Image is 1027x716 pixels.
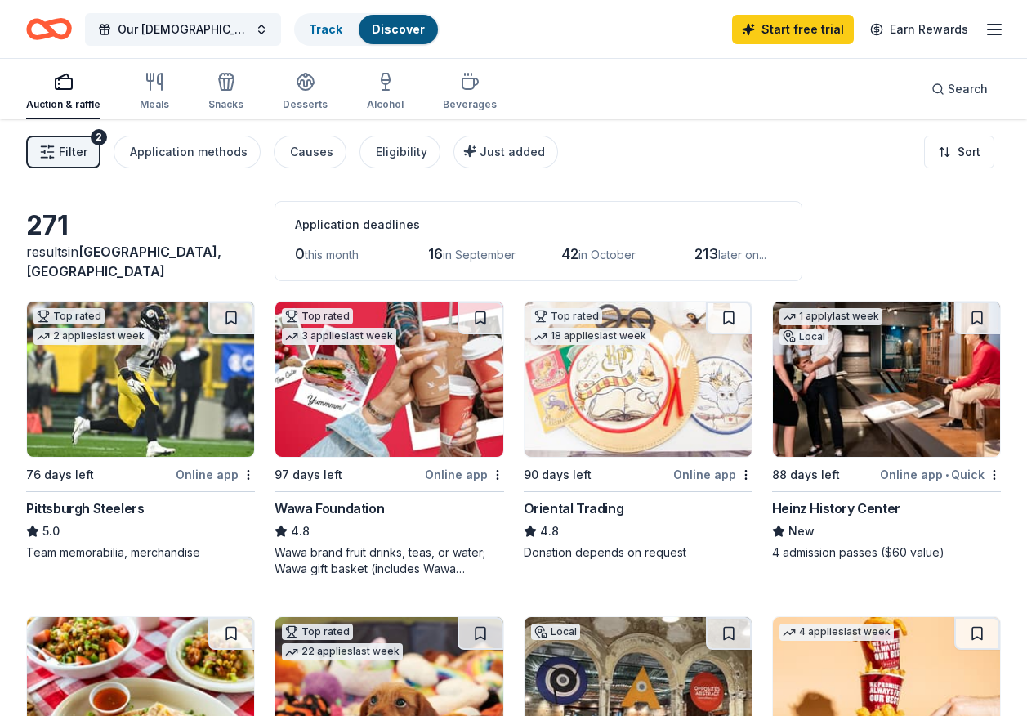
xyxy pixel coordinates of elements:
button: Causes [274,136,346,168]
a: Start free trial [732,15,854,44]
div: Local [779,329,828,345]
div: 2 [91,129,107,145]
div: Team memorabilia, merchandise [26,544,255,561]
a: Discover [372,22,425,36]
a: Home [26,10,72,48]
span: Just added [480,145,545,159]
div: Wawa brand fruit drinks, teas, or water; Wawa gift basket (includes Wawa products and coupons) [275,544,503,577]
div: Top rated [33,308,105,324]
button: Search [918,73,1001,105]
span: • [945,468,949,481]
span: in October [578,248,636,262]
img: Image for Pittsburgh Steelers [27,302,254,457]
div: 88 days left [772,465,840,485]
a: Image for Oriental TradingTop rated18 applieslast week90 days leftOnline appOriental Trading4.8Do... [524,301,752,561]
button: Alcohol [367,65,404,119]
button: Application methods [114,136,261,168]
span: in [26,244,221,280]
span: 213 [694,245,718,262]
div: Auction & raffle [26,98,100,111]
span: later on... [718,248,766,262]
div: Online app [176,464,255,485]
div: Heinz History Center [772,499,900,518]
button: Just added [453,136,558,168]
button: Meals [140,65,169,119]
span: Filter [59,142,87,162]
div: Online app [673,464,752,485]
div: Causes [290,142,333,162]
div: 76 days left [26,465,94,485]
button: Sort [924,136,994,168]
button: Desserts [283,65,328,119]
span: [GEOGRAPHIC_DATA], [GEOGRAPHIC_DATA] [26,244,221,280]
div: Oriental Trading [524,499,624,518]
div: Online app Quick [880,464,1001,485]
a: Image for Pittsburgh SteelersTop rated2 applieslast week76 days leftOnline appPittsburgh Steelers... [26,301,255,561]
span: New [788,521,815,541]
div: Desserts [283,98,328,111]
div: 1 apply last week [779,308,882,325]
div: Application deadlines [295,215,782,235]
div: Top rated [282,308,353,324]
div: Online app [425,464,504,485]
span: Sort [958,142,980,162]
span: 4.8 [291,521,310,541]
div: Alcohol [367,98,404,111]
div: 90 days left [524,465,592,485]
span: this month [305,248,359,262]
button: Auction & raffle [26,65,100,119]
div: Beverages [443,98,497,111]
div: 22 applies last week [282,643,403,660]
span: 16 [428,245,443,262]
div: 4 admission passes ($60 value) [772,544,1001,561]
a: Image for Wawa FoundationTop rated3 applieslast week97 days leftOnline appWawa Foundation4.8Wawa ... [275,301,503,577]
button: Filter2 [26,136,100,168]
div: Wawa Foundation [275,499,384,518]
img: Image for Wawa Foundation [275,302,502,457]
button: Our [DEMOGRAPHIC_DATA] of the Valley Spectacular Christmas Jubilee [85,13,281,46]
a: Track [309,22,342,36]
div: Pittsburgh Steelers [26,499,144,518]
img: Image for Oriental Trading [525,302,752,457]
span: 5.0 [42,521,60,541]
button: TrackDiscover [294,13,440,46]
span: 4.8 [540,521,559,541]
span: Our [DEMOGRAPHIC_DATA] of the Valley Spectacular Christmas Jubilee [118,20,248,39]
div: 2 applies last week [33,328,148,345]
div: Top rated [282,624,353,640]
button: Eligibility [359,136,440,168]
div: 271 [26,209,255,242]
img: Image for Heinz History Center [773,302,1000,457]
span: 0 [295,245,305,262]
div: Eligibility [376,142,427,162]
span: 42 [561,245,578,262]
button: Beverages [443,65,497,119]
div: 3 applies last week [282,328,396,345]
div: 4 applies last week [779,624,894,641]
div: Snacks [208,98,243,111]
span: in September [443,248,516,262]
a: Earn Rewards [860,15,978,44]
div: 18 applies last week [531,328,650,345]
div: Local [531,624,580,640]
a: Image for Heinz History Center1 applylast weekLocal88 days leftOnline app•QuickHeinz History Cent... [772,301,1001,561]
div: results [26,242,255,281]
div: 97 days left [275,465,342,485]
button: Snacks [208,65,243,119]
div: Application methods [130,142,248,162]
div: Meals [140,98,169,111]
div: Top rated [531,308,602,324]
div: Donation depends on request [524,544,752,561]
span: Search [948,79,988,99]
